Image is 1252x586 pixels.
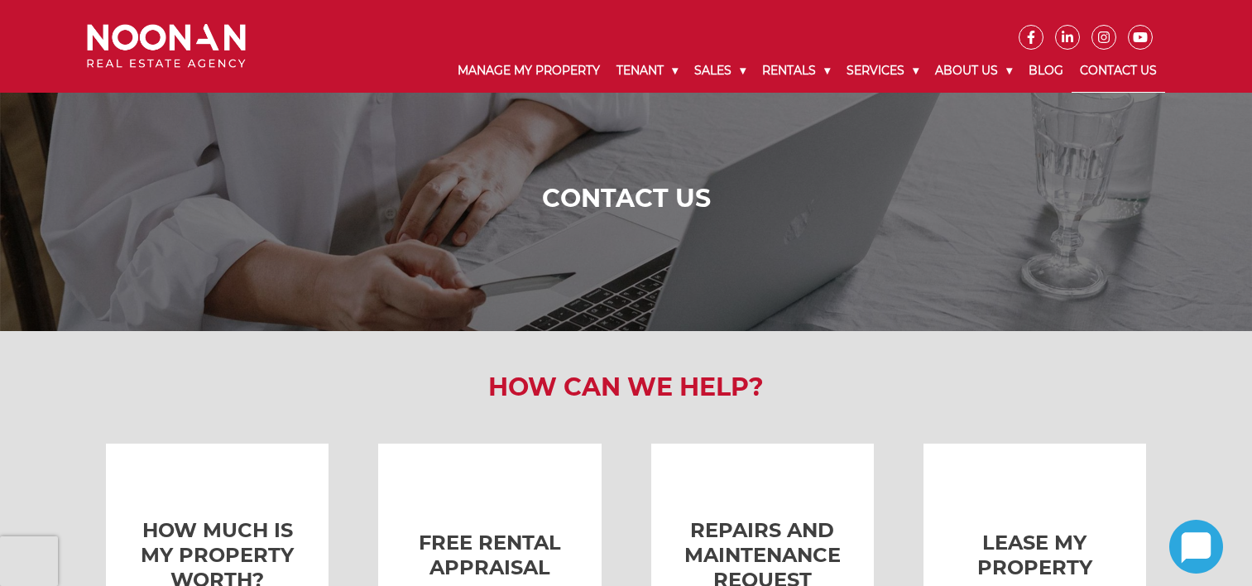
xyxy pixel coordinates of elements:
a: About Us [927,50,1020,92]
a: Blog [1020,50,1072,92]
a: Tenant [608,50,686,92]
a: Sales [686,50,754,92]
a: Rentals [754,50,838,92]
h1: Contact Us [91,184,1161,214]
img: Noonan Real Estate Agency [87,24,246,68]
h2: How Can We Help? [74,372,1178,402]
a: Manage My Property [449,50,608,92]
a: Contact Us [1072,50,1165,93]
a: Services [838,50,927,92]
